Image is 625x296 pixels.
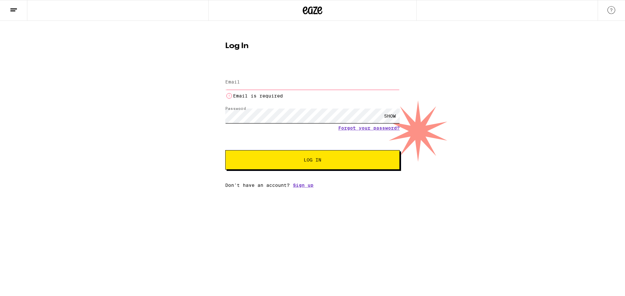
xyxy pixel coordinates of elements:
label: Email [225,79,240,84]
span: Hi. Need any help? [4,5,47,10]
a: Sign up [293,183,313,188]
div: Don't have an account? [225,183,400,188]
a: Forgot your password? [338,125,400,131]
label: Password [225,106,246,110]
li: Email is required [225,92,400,100]
h1: Log In [225,42,400,50]
div: SHOW [380,109,400,123]
button: Log In [225,150,400,170]
span: Log In [304,158,321,162]
input: Email [225,75,400,90]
